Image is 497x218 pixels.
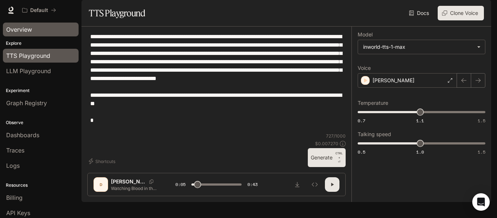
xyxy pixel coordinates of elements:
span: 1.5 [478,118,485,124]
p: Default [30,7,48,13]
button: Copy Voice ID [146,179,156,184]
div: D [95,179,107,190]
div: Open Intercom Messenger [472,193,490,211]
span: 1.5 [478,149,485,155]
button: Inspect [307,177,322,192]
span: 0:43 [247,181,258,188]
p: ⏎ [335,151,343,164]
span: 1.1 [416,118,424,124]
button: Shortcuts [87,155,118,167]
p: Temperature [358,100,388,106]
p: [PERSON_NAME] [373,77,414,84]
div: inworld-tts-1-max [358,40,485,54]
span: 0:05 [175,181,186,188]
p: Watching Blood in the Sand really had me interested. It wasn’t just about two random murders, it ... [111,185,158,191]
p: [PERSON_NAME] [111,178,146,185]
p: CTRL + [335,151,343,160]
p: Talking speed [358,132,391,137]
button: Download audio [290,177,305,192]
button: Clone Voice [438,6,484,20]
a: Docs [407,6,432,20]
span: 0.7 [358,118,365,124]
button: GenerateCTRL +⏎ [308,148,346,167]
h1: TTS Playground [89,6,145,20]
span: 0.5 [358,149,365,155]
span: 1.0 [416,149,424,155]
button: All workspaces [19,3,59,17]
div: inworld-tts-1-max [363,43,473,51]
p: Voice [358,66,371,71]
p: Model [358,32,373,37]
